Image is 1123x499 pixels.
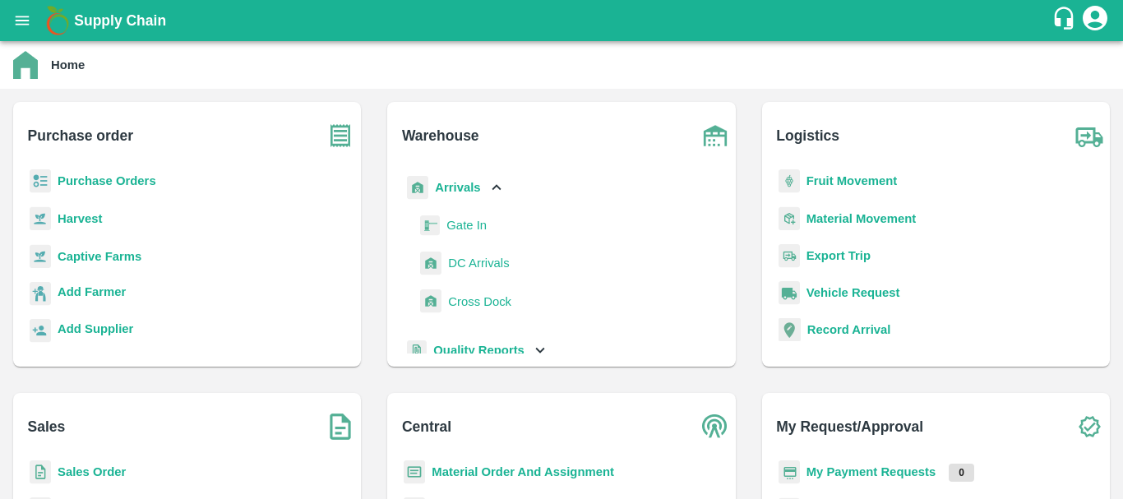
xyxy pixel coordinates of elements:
[776,124,839,147] b: Logistics
[30,282,51,306] img: farmer
[448,293,511,311] span: Cross Dock
[779,460,800,484] img: payment
[30,319,51,343] img: supplier
[58,212,102,225] a: Harvest
[432,465,614,478] a: Material Order And Assignment
[776,415,923,438] b: My Request/Approval
[448,254,509,272] span: DC Arrivals
[41,4,74,37] img: logo
[1069,406,1110,447] img: check
[779,244,800,268] img: delivery
[1051,6,1080,35] div: customer-support
[58,320,133,342] a: Add Supplier
[30,206,51,231] img: harvest
[13,51,38,79] img: home
[30,169,51,193] img: reciept
[806,174,898,187] a: Fruit Movement
[30,244,51,269] img: harvest
[435,181,480,194] b: Arrivals
[58,465,126,478] a: Sales Order
[949,464,974,482] p: 0
[404,460,425,484] img: centralMaterial
[420,252,441,275] img: whArrival
[695,406,736,447] img: central
[28,415,66,438] b: Sales
[433,344,525,357] b: Quality Reports
[779,318,801,341] img: recordArrival
[404,334,549,367] div: Quality Reports
[74,9,1051,32] a: Supply Chain
[420,215,440,236] img: gatein
[1069,115,1110,156] img: truck
[320,406,361,447] img: soSales
[806,212,917,225] a: Material Movement
[28,124,133,147] b: Purchase order
[695,115,736,156] img: warehouse
[806,465,936,478] a: My Payment Requests
[779,281,800,305] img: vehicle
[448,289,511,314] a: Cross Dock
[779,169,800,193] img: fruit
[402,124,479,147] b: Warehouse
[58,322,133,335] b: Add Supplier
[51,58,85,72] b: Home
[806,249,871,262] a: Export Trip
[30,460,51,484] img: sales
[74,12,166,29] b: Supply Chain
[446,216,487,234] span: Gate In
[3,2,41,39] button: open drawer
[58,250,141,263] a: Captive Farms
[407,340,427,361] img: qualityReport
[58,285,126,298] b: Add Farmer
[446,213,487,238] a: Gate In
[404,169,511,206] div: Arrivals
[58,283,126,305] a: Add Farmer
[407,176,428,200] img: whArrival
[806,286,900,299] a: Vehicle Request
[402,415,451,438] b: Central
[58,174,156,187] a: Purchase Orders
[320,115,361,156] img: purchase
[807,323,891,336] a: Record Arrival
[420,289,441,313] img: whArrival
[448,251,509,275] a: DC Arrivals
[779,206,800,231] img: material
[1080,3,1110,38] div: account of current user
